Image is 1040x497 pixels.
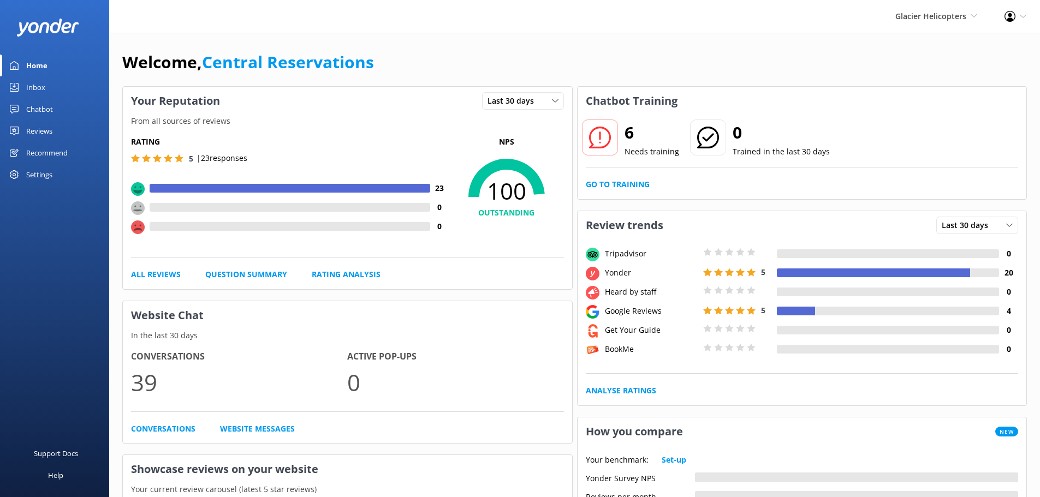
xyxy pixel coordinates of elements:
h2: 6 [625,119,679,146]
h1: Welcome, [122,49,374,75]
div: Home [26,55,47,76]
h3: Your Reputation [123,87,228,115]
h4: 0 [999,324,1018,336]
p: Your current review carousel (latest 5 star reviews) [123,483,572,495]
a: Analyse Ratings [586,385,656,397]
a: Central Reservations [202,51,374,73]
div: Inbox [26,76,45,98]
span: Last 30 days [488,95,540,107]
h4: Conversations [131,350,347,364]
p: Trained in the last 30 days [733,146,830,158]
p: | 23 responses [197,152,247,164]
div: BookMe [602,343,700,355]
a: Set-up [662,454,686,466]
h4: 4 [999,305,1018,317]
h4: 0 [999,343,1018,355]
a: All Reviews [131,268,181,280]
p: 0 [347,364,563,400]
span: 100 [449,177,564,205]
h4: 20 [999,267,1018,279]
div: Help [48,464,63,486]
h4: 0 [430,220,449,232]
img: yonder-white-logo.png [16,19,79,37]
h2: 0 [733,119,830,146]
h4: 0 [999,248,1018,260]
a: Rating Analysis [312,268,381,280]
div: Heard by staff [602,286,700,298]
p: Needs training [625,146,679,158]
div: Reviews [26,120,52,142]
span: Last 30 days [942,219,995,231]
div: Settings [26,164,52,185]
h4: OUTSTANDING [449,207,564,219]
a: Website Messages [220,423,295,435]
h3: Showcase reviews on your website [123,455,572,483]
h3: Website Chat [123,301,572,330]
span: 5 [189,153,193,164]
div: Yonder Survey NPS [586,472,695,482]
div: Get Your Guide [602,324,700,336]
div: Recommend [26,142,68,164]
h4: 23 [430,182,449,194]
div: Support Docs [34,442,78,464]
span: New [995,427,1018,436]
div: Tripadvisor [602,248,700,260]
div: Chatbot [26,98,53,120]
h4: Active Pop-ups [347,350,563,364]
h3: Chatbot Training [578,87,686,115]
p: NPS [449,136,564,148]
h4: 0 [999,286,1018,298]
a: Go to Training [586,178,650,190]
p: From all sources of reviews [123,115,572,127]
span: 5 [761,267,765,277]
p: In the last 30 days [123,330,572,342]
div: Google Reviews [602,305,700,317]
span: 5 [761,305,765,315]
a: Question Summary [205,268,287,280]
p: Your benchmark: [586,454,649,466]
h3: Review trends [578,211,671,239]
span: Glacier Helicopters [895,11,966,21]
h4: 0 [430,201,449,213]
p: 39 [131,364,347,400]
h3: How you compare [578,417,691,446]
a: Conversations [131,423,195,435]
h5: Rating [131,136,449,148]
div: Yonder [602,267,700,279]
